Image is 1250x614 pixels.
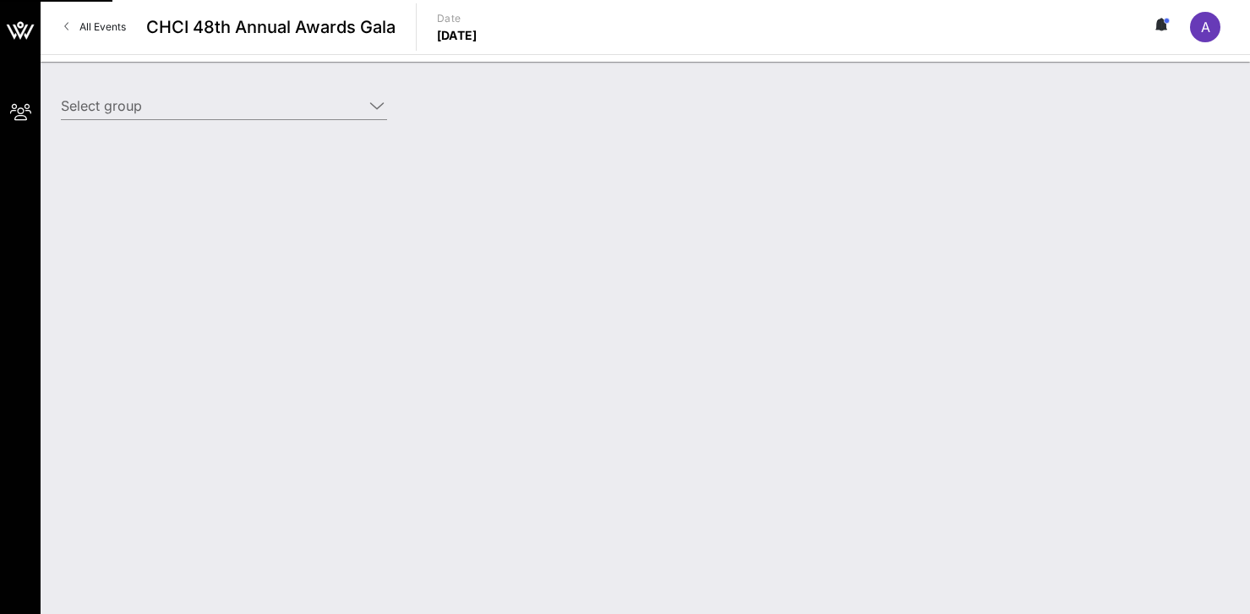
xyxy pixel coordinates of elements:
[1201,19,1210,36] span: A
[437,27,478,44] p: [DATE]
[54,14,136,41] a: All Events
[146,14,396,40] span: CHCI 48th Annual Awards Gala
[1190,12,1220,42] div: A
[437,10,478,27] p: Date
[79,20,126,33] span: All Events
